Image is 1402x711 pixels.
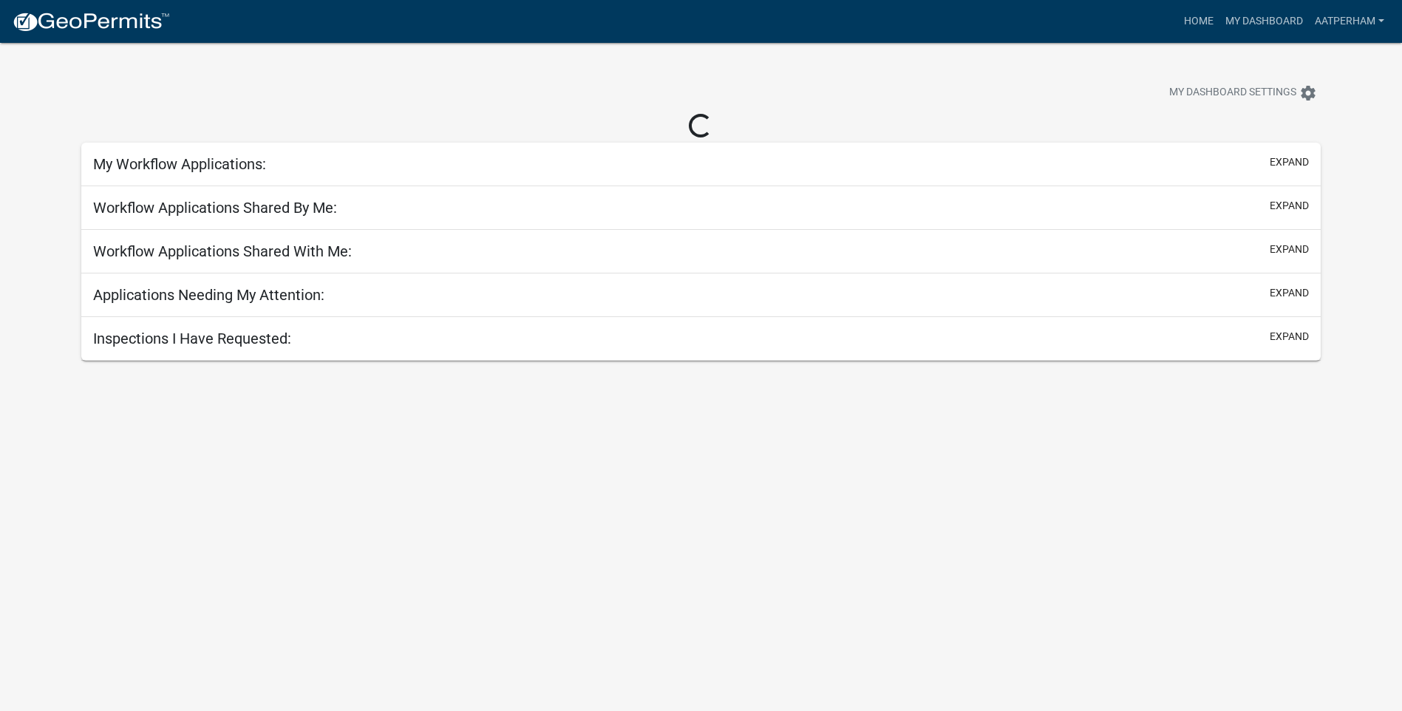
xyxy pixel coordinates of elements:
h5: Applications Needing My Attention: [93,286,324,304]
button: expand [1270,198,1309,214]
h5: My Workflow Applications: [93,155,266,173]
a: My Dashboard [1219,7,1309,35]
button: expand [1270,154,1309,170]
i: settings [1299,84,1317,102]
button: expand [1270,242,1309,257]
a: Home [1178,7,1219,35]
h5: Workflow Applications Shared With Me: [93,242,352,260]
h5: Inspections I Have Requested: [93,330,291,347]
button: expand [1270,329,1309,344]
span: My Dashboard Settings [1169,84,1296,102]
button: My Dashboard Settingssettings [1157,78,1329,107]
a: AATPerham [1309,7,1390,35]
h5: Workflow Applications Shared By Me: [93,199,337,217]
button: expand [1270,285,1309,301]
